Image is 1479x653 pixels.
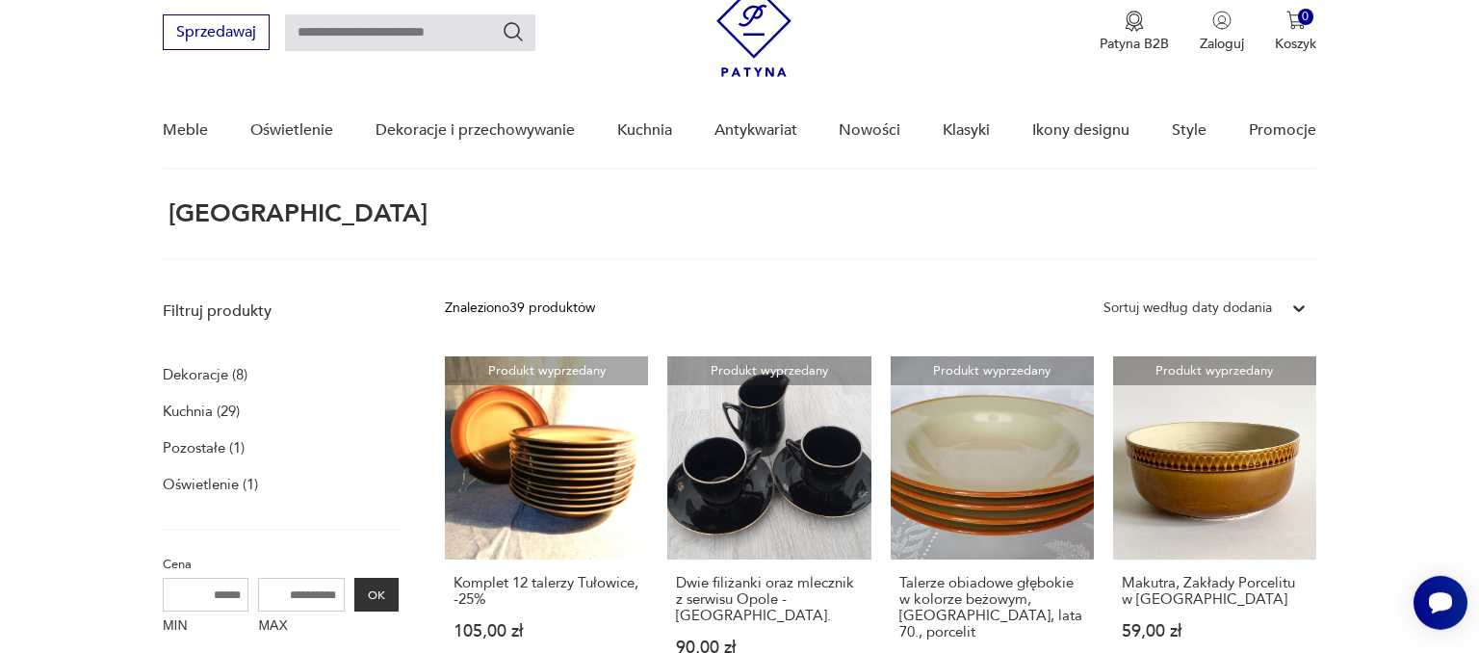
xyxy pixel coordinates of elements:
a: Pozostałe (1) [163,434,245,461]
a: Kuchnia [617,93,672,168]
a: Dekoracje i przechowywanie [376,93,575,168]
a: Ikony designu [1032,93,1129,168]
p: Patyna B2B [1100,35,1169,53]
a: Kuchnia (29) [163,398,240,425]
iframe: Smartsupp widget button [1414,576,1467,630]
a: Oświetlenie [250,93,333,168]
a: Ikona medaluPatyna B2B [1100,11,1169,53]
div: 0 [1298,9,1314,25]
h3: Talerze obiadowe głębokie w kolorze beżowym, [GEOGRAPHIC_DATA], lata 70., porcelit [899,575,1085,640]
button: 0Koszyk [1275,11,1316,53]
button: Szukaj [502,20,525,43]
a: Promocje [1249,93,1316,168]
a: Style [1172,93,1207,168]
p: Filtruj produkty [163,300,399,322]
h3: Makutra, Zakłady Porcelitu w [GEOGRAPHIC_DATA] [1122,575,1308,608]
button: Zaloguj [1200,11,1244,53]
p: 105,00 zł [454,623,639,640]
p: Zaloguj [1200,35,1244,53]
img: Ikonka użytkownika [1212,11,1232,30]
p: 59,00 zł [1122,623,1308,640]
h3: Dwie filiżanki oraz mlecznik z serwisu Opole - [GEOGRAPHIC_DATA]. [676,575,862,624]
p: Koszyk [1275,35,1316,53]
img: Ikona medalu [1125,11,1144,32]
label: MIN [163,612,249,642]
button: Sprzedawaj [163,14,270,50]
button: OK [354,578,399,612]
div: Znaleziono 39 produktów [445,298,595,319]
button: Patyna B2B [1100,11,1169,53]
a: Antykwariat [714,93,797,168]
label: MAX [258,612,345,642]
a: Klasyki [943,93,990,168]
a: Nowości [839,93,900,168]
h1: [GEOGRAPHIC_DATA] [163,200,428,227]
a: Oświetlenie (1) [163,471,258,498]
a: Meble [163,93,208,168]
h3: Komplet 12 talerzy Tułowice, -25% [454,575,639,608]
img: Ikona koszyka [1286,11,1306,30]
a: Sprzedawaj [163,27,270,40]
a: Dekoracje (8) [163,361,247,388]
div: Sortuj według daty dodania [1103,298,1272,319]
p: Cena [163,554,399,575]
